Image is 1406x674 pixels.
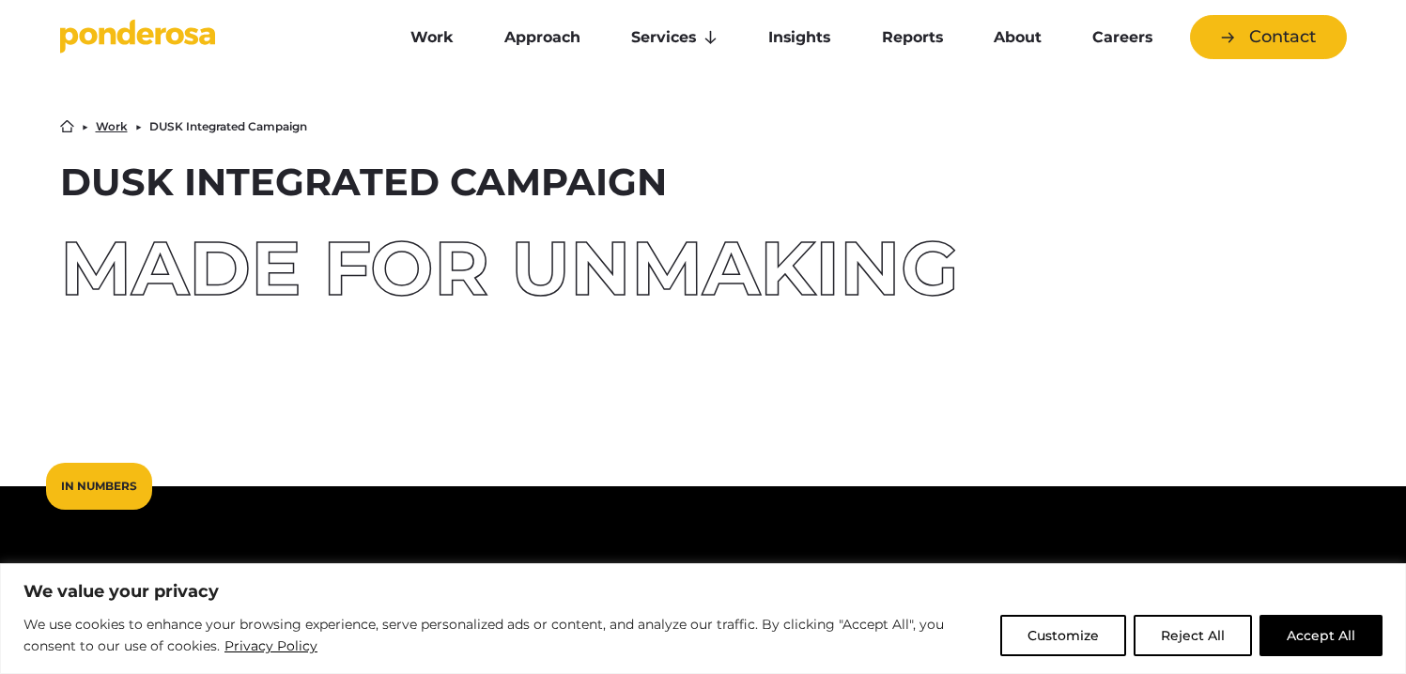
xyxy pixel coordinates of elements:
[972,18,1063,57] a: About
[224,635,318,657] a: Privacy Policy
[1071,18,1174,57] a: Careers
[747,18,852,57] a: Insights
[60,231,1347,306] div: Made for unmaking
[149,121,307,132] li: DUSK Integrated Campaign
[1134,615,1252,656] button: Reject All
[23,580,1383,603] p: We value your privacy
[96,121,128,132] a: Work
[1190,15,1347,59] a: Contact
[1000,615,1126,656] button: Customize
[23,614,986,658] p: We use cookies to enhance your browsing experience, serve personalized ads or content, and analyz...
[610,18,739,57] a: Services
[60,163,1347,201] h1: DUSK Integrated Campaign
[46,463,152,510] div: In Numbers
[60,19,361,56] a: Go to homepage
[82,121,88,132] li: ▶︎
[135,121,142,132] li: ▶︎
[60,119,74,133] a: Home
[483,18,602,57] a: Approach
[860,18,965,57] a: Reports
[1259,615,1383,656] button: Accept All
[389,18,475,57] a: Work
